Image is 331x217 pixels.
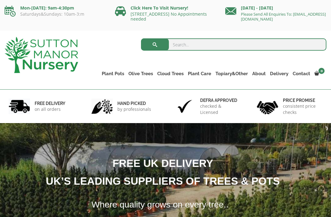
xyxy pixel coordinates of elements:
[126,69,155,78] a: Olive Trees
[117,101,151,106] h6: hand picked
[283,98,322,103] h6: Price promise
[241,11,326,22] a: Please Send All Enquiries To: [EMAIL_ADDRESS][DOMAIN_NAME]
[91,99,113,114] img: 2.jpg
[5,12,106,17] p: Saturdays&Sundays: 10am-3:m
[291,69,312,78] a: Contact
[312,69,326,78] a: 0
[283,103,322,115] p: consistent price checks
[200,98,240,103] h6: Defra approved
[5,4,106,12] p: Mon-[DATE]: 9am-4:30pm
[9,99,30,114] img: 1.jpg
[257,97,278,116] img: 4.jpg
[155,69,186,78] a: Cloud Trees
[268,69,291,78] a: Delivery
[35,106,65,112] p: on all orders
[225,4,326,12] p: [DATE] - [DATE]
[213,69,250,78] a: Topiary&Other
[174,99,196,114] img: 3.jpg
[141,38,326,51] input: Search...
[250,69,268,78] a: About
[131,5,188,11] a: Click Here To Visit Nursery!
[117,106,151,112] p: by professionals
[35,101,65,106] h6: FREE DELIVERY
[5,37,78,73] img: logo
[200,103,240,115] p: checked & Licensed
[318,68,325,74] span: 0
[186,69,213,78] a: Plant Care
[100,69,126,78] a: Plant Pots
[131,11,207,22] a: [STREET_ADDRESS] No Appointments needed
